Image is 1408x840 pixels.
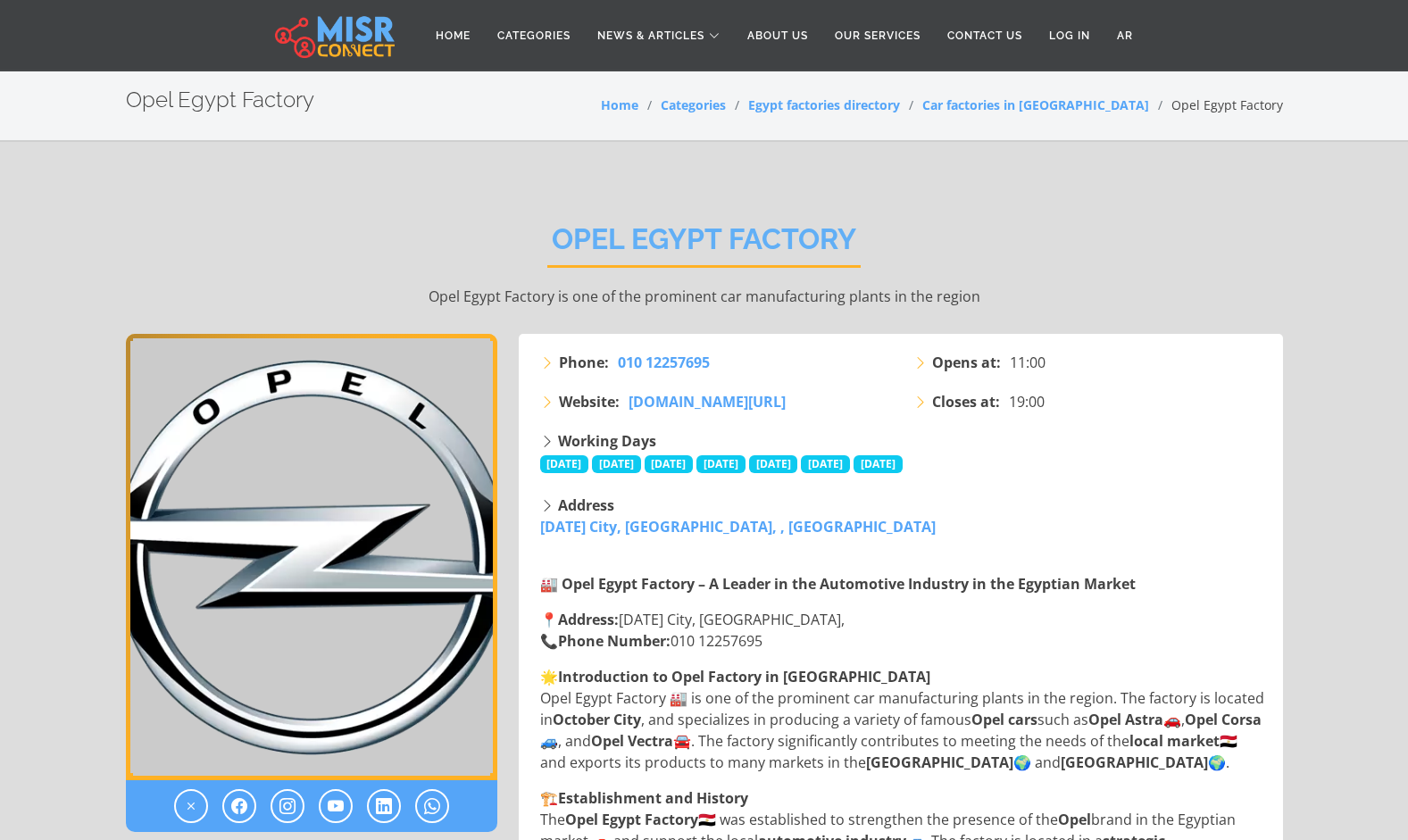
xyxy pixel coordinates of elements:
strong: Introduction to Opel Factory in [GEOGRAPHIC_DATA] [558,667,930,686]
a: [DOMAIN_NAME][URL] [629,391,786,412]
div: 1 / 1 [126,334,497,780]
strong: Website: [559,391,620,412]
strong: October City [553,710,641,729]
strong: Working Days [558,431,656,451]
h2: Opel Egypt Factory [547,222,861,268]
a: Categories [484,19,584,53]
a: Home [601,96,638,113]
span: [DATE] [854,455,903,473]
h2: Opel Egypt Factory [126,87,314,113]
span: [DOMAIN_NAME][URL] [629,392,786,412]
span: 19:00 [1009,391,1045,412]
a: Home [422,19,484,53]
a: News & Articles [584,19,734,53]
strong: local market [1129,731,1220,751]
a: 010 12257695 [618,352,710,373]
span: [DATE] [801,455,850,473]
span: [DATE] [696,455,746,473]
strong: Opel [1058,810,1091,829]
strong: Opens at: [932,352,1001,373]
a: Car factories in [GEOGRAPHIC_DATA] [922,96,1149,113]
strong: Phone Number: [558,631,671,651]
strong: Opel Astra [1088,710,1163,729]
a: Log in [1036,19,1104,53]
a: Contact Us [934,19,1036,53]
a: About Us [734,19,821,53]
strong: Phone: [559,352,609,373]
img: main.misr_connect [275,13,395,58]
span: 010 12257695 [618,353,710,372]
span: [DATE] [592,455,641,473]
p: Opel Egypt Factory is one of the prominent car manufacturing plants in the region [126,286,1283,307]
li: Opel Egypt Factory [1149,96,1283,114]
span: [DATE] [540,455,589,473]
strong: 🏭 Opel Egypt Factory – A Leader in the Automotive Industry in the Egyptian Market [540,574,1136,594]
a: Egypt factories directory [748,96,900,113]
strong: Opel Corsa [1185,710,1262,729]
strong: Address [558,495,614,515]
span: [DATE] [749,455,798,473]
strong: Establishment and History [558,788,748,808]
strong: Opel cars [971,710,1037,729]
a: AR [1104,19,1146,53]
img: Opel Egypt Factory [126,334,497,780]
strong: Closes at: [932,391,1000,412]
a: Our Services [821,19,934,53]
span: [DATE] [645,455,694,473]
a: Categories [661,96,726,113]
span: News & Articles [597,28,704,44]
strong: [GEOGRAPHIC_DATA] [1061,753,1208,772]
strong: [GEOGRAPHIC_DATA] [866,753,1013,772]
span: 11:00 [1010,352,1046,373]
p: 📍 [DATE] City, [GEOGRAPHIC_DATA], 📞 010 12257695 [540,609,1265,652]
strong: Opel Egypt Factory [565,810,698,829]
strong: Opel Vectra [591,731,673,751]
p: 🌟 Opel Egypt Factory 🏭 is one of the prominent car manufacturing plants in the region. The factor... [540,666,1265,773]
a: [DATE] City, [GEOGRAPHIC_DATA], , [GEOGRAPHIC_DATA] [540,517,936,536]
strong: Address: [558,610,619,629]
